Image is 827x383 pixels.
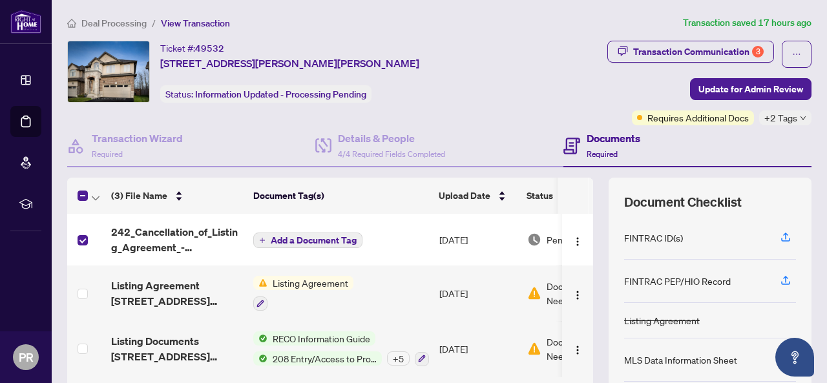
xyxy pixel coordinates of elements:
span: 49532 [195,43,224,54]
button: Status IconListing Agreement [253,276,353,311]
span: down [800,115,806,121]
div: Transaction Communication [633,41,764,62]
span: 4/4 Required Fields Completed [338,149,445,159]
img: Document Status [527,286,541,300]
img: Document Status [527,342,541,356]
span: Requires Additional Docs [647,110,749,125]
button: Logo [567,229,588,250]
td: [DATE] [434,265,522,321]
span: 208 Entry/Access to Property Seller Acknowledgement [267,351,382,366]
span: Listing Documents [STREET_ADDRESS][PERSON_NAME] SALE [DATE].pdf [111,333,243,364]
span: 242_Cancellation_of_Listing_Agreement_-_Authority_to_Offer_for_Sale_-_PropTx-[PERSON_NAME] 1.pdf [111,224,243,255]
img: logo [10,10,41,34]
div: MLS Data Information Sheet [624,353,737,367]
th: Status [521,178,631,214]
div: FINTRAC PEP/HIO Record [624,274,731,288]
button: Status IconRECO Information GuideStatus Icon208 Entry/Access to Property Seller Acknowledgement+5 [253,331,429,366]
button: Add a Document Tag [253,232,362,249]
span: Information Updated - Processing Pending [195,88,366,100]
img: Logo [572,290,583,300]
span: Pending Review [547,233,611,247]
span: ellipsis [792,50,801,59]
span: Deal Processing [81,17,147,29]
span: View Transaction [161,17,230,29]
span: Update for Admin Review [698,79,803,99]
button: Transaction Communication3 [607,41,774,63]
li: / [152,16,156,30]
span: +2 Tags [764,110,797,125]
img: Logo [572,345,583,355]
span: Status [527,189,553,203]
th: Document Tag(s) [248,178,434,214]
span: Document Needs Work [547,335,614,363]
td: [DATE] [434,321,522,377]
div: Ticket #: [160,41,224,56]
span: Upload Date [439,189,490,203]
h4: Details & People [338,130,445,146]
span: RECO Information Guide [267,331,375,346]
button: Add a Document Tag [253,233,362,248]
span: home [67,19,76,28]
button: Logo [567,283,588,304]
span: Listing Agreement [STREET_ADDRESS][PERSON_NAME] SALE [DATE].pdf [111,278,243,309]
span: Document Needs Work [547,279,614,307]
img: Status Icon [253,331,267,346]
div: FINTRAC ID(s) [624,231,683,245]
span: Add a Document Tag [271,236,357,245]
span: Document Checklist [624,193,742,211]
img: IMG-X12351873_1.jpg [68,41,149,102]
span: (3) File Name [111,189,167,203]
div: 3 [752,46,764,57]
span: plus [259,237,266,243]
div: Status: [160,85,372,103]
div: + 5 [387,351,410,366]
span: [STREET_ADDRESS][PERSON_NAME][PERSON_NAME] [160,56,419,71]
img: Status Icon [253,276,267,290]
h4: Documents [587,130,640,146]
span: Required [587,149,618,159]
img: Document Status [527,233,541,247]
h4: Transaction Wizard [92,130,183,146]
button: Open asap [775,338,814,377]
img: Logo [572,236,583,247]
img: Status Icon [253,351,267,366]
div: Listing Agreement [624,313,700,327]
button: Update for Admin Review [690,78,811,100]
span: Listing Agreement [267,276,353,290]
button: Logo [567,338,588,359]
td: [DATE] [434,214,522,265]
span: Required [92,149,123,159]
span: PR [19,348,34,366]
article: Transaction saved 17 hours ago [683,16,811,30]
th: Upload Date [434,178,521,214]
th: (3) File Name [106,178,248,214]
